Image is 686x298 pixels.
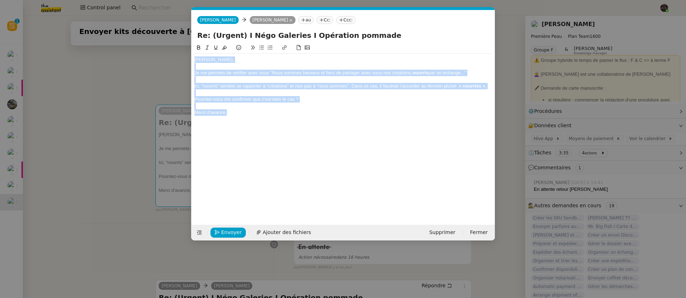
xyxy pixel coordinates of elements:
span: Envoyer [221,228,242,237]
span: [PERSON_NAME] [200,18,236,23]
div: Ici, “nourris” semble se rapporter à “créations” et non pas à "nous sommes". Dans ce cas, il faud... [194,83,492,89]
div: Je me permets de vérifier avec vous "Nous sommes heureux et fiers de partager avec vous nos créat... [194,70,492,76]
span: Ajouter des fichiers [263,228,311,237]
nz-tag: [PERSON_NAME] [250,16,296,24]
button: Supprimer [425,228,459,238]
span: Supprimer [429,228,455,237]
button: Ajouter des fichiers [252,228,315,238]
nz-tag: au [298,16,314,24]
input: Subject [197,30,489,41]
div: Pourriez-vous me confirmer que c'est bien le cas ? [194,96,492,103]
button: Fermer [466,228,492,238]
strong: « nourries » [459,83,485,89]
nz-tag: Ccc: [336,16,356,24]
span: Fermer [470,228,488,237]
nz-tag: Cc: [317,16,333,24]
div: [PERSON_NAME], [194,56,492,63]
button: Envoyer [210,228,246,238]
strong: nourris [412,70,428,75]
div: Merci d'avance, [194,109,492,116]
